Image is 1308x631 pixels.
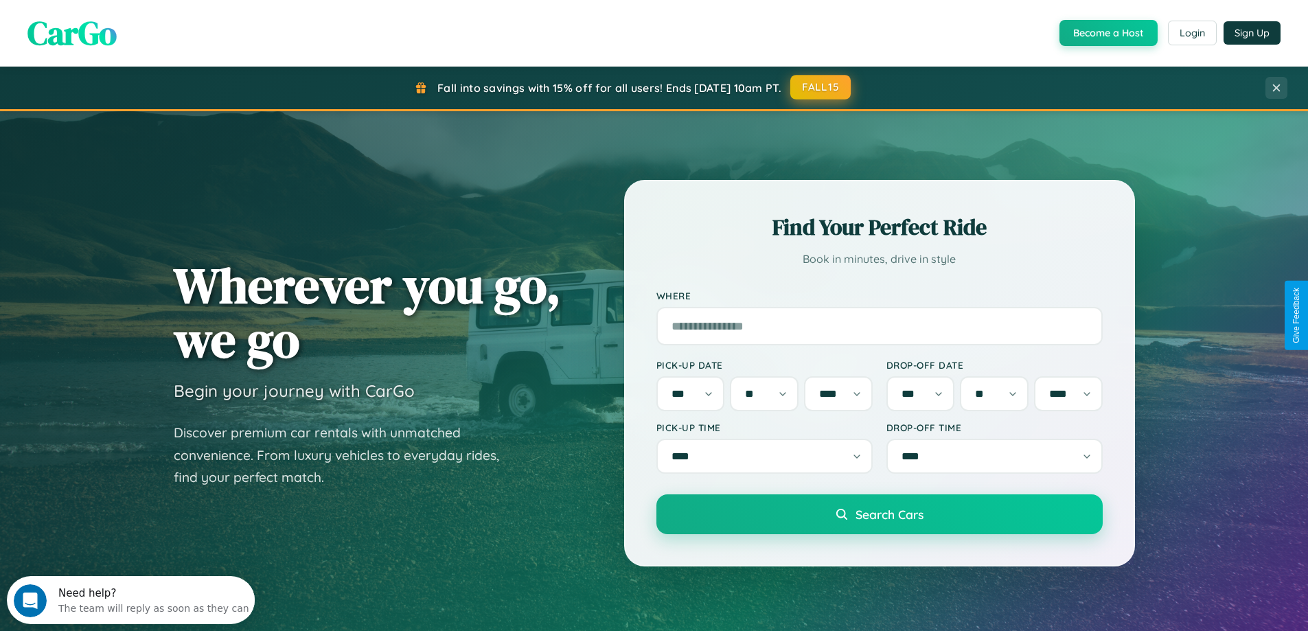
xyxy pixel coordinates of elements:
[14,584,47,617] iframe: Intercom live chat
[656,494,1103,534] button: Search Cars
[656,359,873,371] label: Pick-up Date
[1292,288,1301,343] div: Give Feedback
[1224,21,1281,45] button: Sign Up
[51,12,242,23] div: Need help?
[51,23,242,37] div: The team will reply as soon as they can
[656,212,1103,242] h2: Find Your Perfect Ride
[5,5,255,43] div: Open Intercom Messenger
[174,258,561,367] h1: Wherever you go, we go
[1168,21,1217,45] button: Login
[1059,20,1158,46] button: Become a Host
[7,576,255,624] iframe: Intercom live chat discovery launcher
[790,75,851,100] button: FALL15
[656,290,1103,301] label: Where
[656,249,1103,269] p: Book in minutes, drive in style
[856,507,923,522] span: Search Cars
[886,422,1103,433] label: Drop-off Time
[656,422,873,433] label: Pick-up Time
[174,422,517,489] p: Discover premium car rentals with unmatched convenience. From luxury vehicles to everyday rides, ...
[437,81,781,95] span: Fall into savings with 15% off for all users! Ends [DATE] 10am PT.
[27,10,117,56] span: CarGo
[174,380,415,401] h3: Begin your journey with CarGo
[886,359,1103,371] label: Drop-off Date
